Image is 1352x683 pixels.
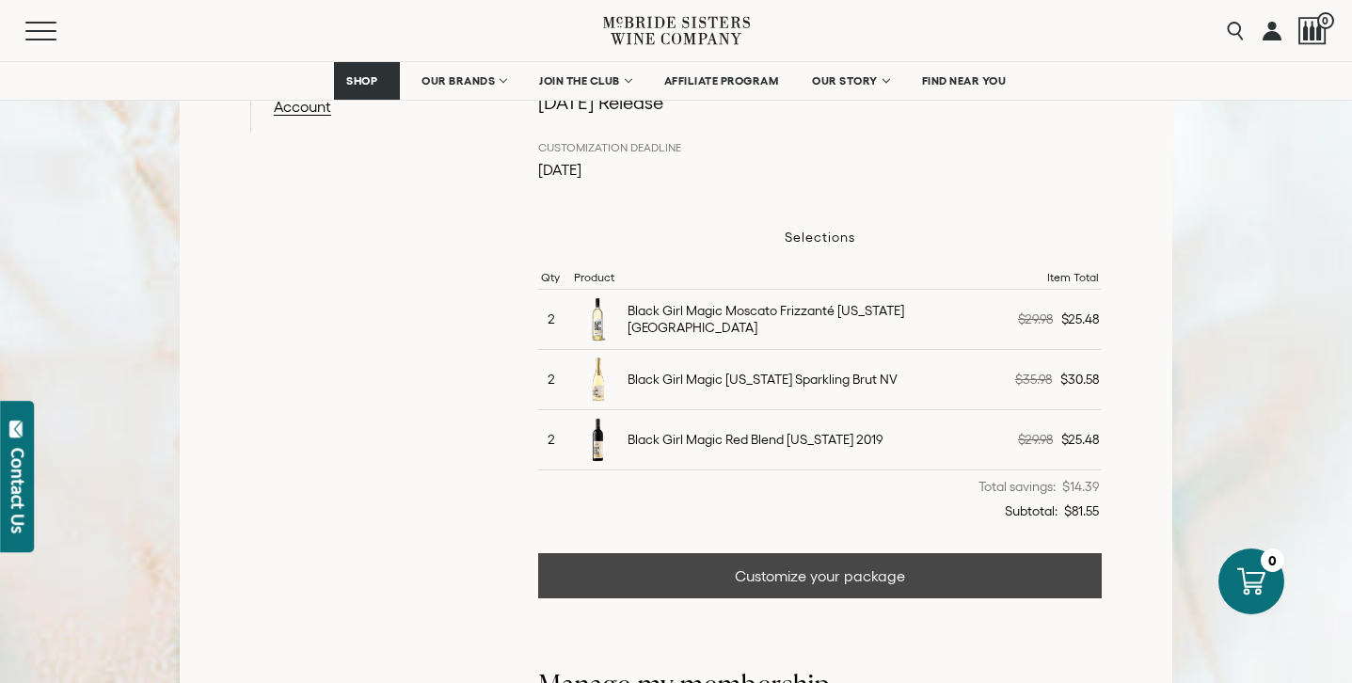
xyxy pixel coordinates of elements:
[664,74,779,87] span: AFFILIATE PROGRAM
[922,74,1007,87] span: FIND NEAR YOU
[527,62,643,100] a: JOIN THE CLUB
[652,62,791,100] a: AFFILIATE PROGRAM
[539,74,620,87] span: JOIN THE CLUB
[422,74,495,87] span: OUR BRANDS
[1261,548,1284,572] div: 0
[25,22,93,40] button: Mobile Menu Trigger
[409,62,517,100] a: OUR BRANDS
[1317,12,1334,29] span: 0
[800,62,900,100] a: OUR STORY
[812,74,878,87] span: OUR STORY
[334,62,400,100] a: SHOP
[910,62,1019,100] a: FIND NEAR YOU
[8,448,27,533] div: Contact Us
[346,74,378,87] span: SHOP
